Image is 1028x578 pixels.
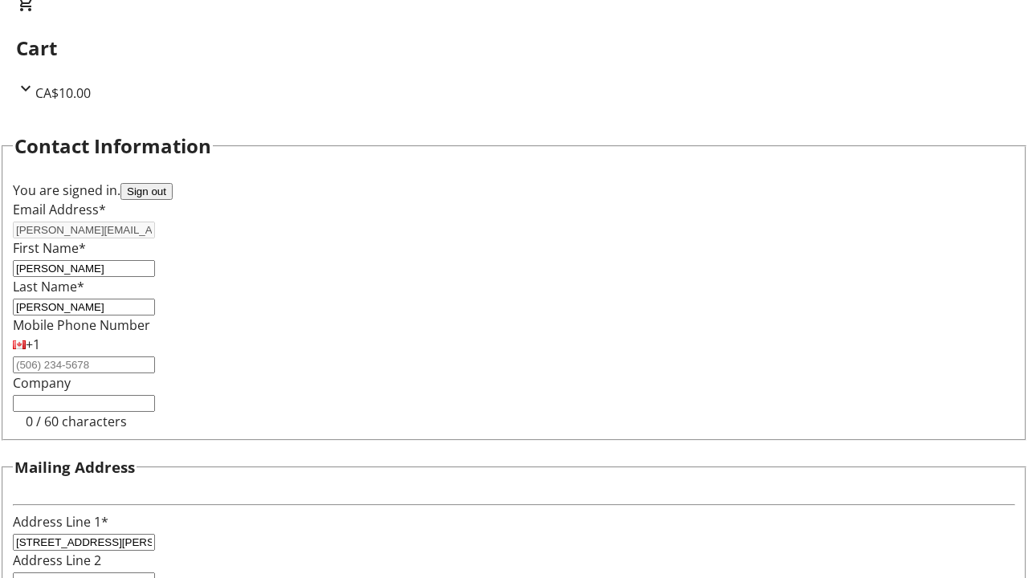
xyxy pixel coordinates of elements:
div: You are signed in. [13,181,1015,200]
input: (506) 234-5678 [13,356,155,373]
label: First Name* [13,239,86,257]
h2: Contact Information [14,132,211,161]
label: Address Line 2 [13,552,101,569]
span: CA$10.00 [35,84,91,102]
label: Address Line 1* [13,513,108,531]
tr-character-limit: 0 / 60 characters [26,413,127,430]
label: Company [13,374,71,392]
button: Sign out [120,183,173,200]
label: Last Name* [13,278,84,295]
h3: Mailing Address [14,456,135,478]
h2: Cart [16,34,1012,63]
input: Address [13,534,155,551]
label: Mobile Phone Number [13,316,150,334]
label: Email Address* [13,201,106,218]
